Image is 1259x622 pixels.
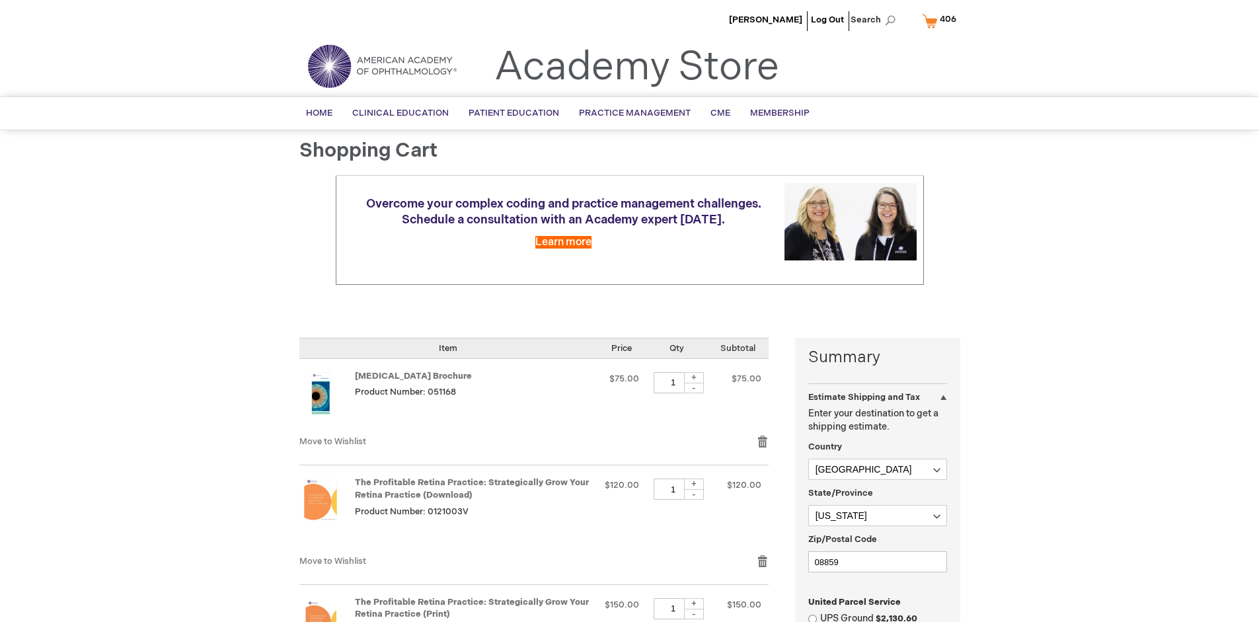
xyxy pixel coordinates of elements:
span: $75.00 [732,373,761,384]
span: CME [710,108,730,118]
a: The Profitable Retina Practice: Strategically Grow Your Retina Practice (Download) [299,479,355,541]
span: Country [808,442,842,452]
div: - [684,383,704,393]
span: Home [306,108,332,118]
img: Schedule a consultation with an Academy expert today [784,183,917,260]
div: - [684,489,704,500]
span: $150.00 [727,600,761,610]
span: Price [611,343,632,354]
strong: Estimate Shipping and Tax [808,392,920,403]
strong: Summary [808,346,947,369]
span: Search [851,7,901,33]
span: Product Number: 051168 [355,387,456,397]
span: Qty [669,343,684,354]
a: Learn more [535,236,591,249]
input: Qty [654,479,693,500]
span: Item [439,343,457,354]
span: Clinical Education [352,108,449,118]
span: State/Province [808,488,873,498]
p: Enter your destination to get a shipping estimate. [808,407,947,434]
span: Product Number: 0121003V [355,506,469,517]
span: Patient Education [469,108,559,118]
span: United Parcel Service [808,597,901,607]
span: $75.00 [609,373,639,384]
span: 406 [940,14,956,24]
span: Overcome your complex coding and practice management challenges. Schedule a consultation with an ... [366,197,761,227]
a: The Profitable Retina Practice: Strategically Grow Your Retina Practice (Print) [355,597,589,620]
div: + [684,372,704,383]
div: + [684,598,704,609]
a: 406 [919,9,965,32]
span: $120.00 [727,480,761,490]
a: Log Out [811,15,844,25]
a: Move to Wishlist [299,436,366,447]
a: [PERSON_NAME] [729,15,802,25]
a: [MEDICAL_DATA] Brochure [355,371,472,381]
a: Amblyopia Brochure [299,372,355,422]
div: - [684,609,704,619]
span: Subtotal [720,343,755,354]
input: Qty [654,372,693,393]
span: $120.00 [605,480,639,490]
div: + [684,479,704,490]
span: Membership [750,108,810,118]
a: The Profitable Retina Practice: Strategically Grow Your Retina Practice (Download) [355,477,589,500]
img: The Profitable Retina Practice: Strategically Grow Your Retina Practice (Download) [299,479,342,521]
input: Qty [654,598,693,619]
span: Zip/Postal Code [808,534,877,545]
span: Shopping Cart [299,139,438,163]
a: Move to Wishlist [299,556,366,566]
img: Amblyopia Brochure [299,372,342,414]
a: Academy Store [494,44,779,91]
span: Practice Management [579,108,691,118]
span: $150.00 [605,600,639,610]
